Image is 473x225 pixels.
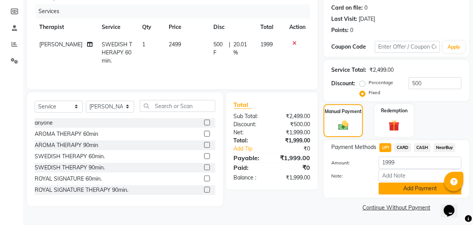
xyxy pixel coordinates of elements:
div: ₹1,999.00 [272,174,316,182]
div: Service Total: [331,66,366,74]
div: SWEDISH THERAPY 60min. [35,152,105,161]
div: [DATE] [359,15,375,23]
div: ROYAL SIGNATURE 60min. [35,175,102,183]
div: Coupon Code [331,43,375,51]
div: ₹0 [272,163,316,172]
th: Therapist [35,19,97,36]
div: Paid: [228,163,272,172]
a: Continue Without Payment [325,204,468,212]
div: Discount: [228,120,272,129]
div: Discount: [331,80,355,88]
input: Enter Offer / Coupon Code [375,41,440,53]
th: Action [285,19,310,36]
th: Price [164,19,209,36]
div: Points: [331,26,349,34]
span: Payment Methods [331,143,376,151]
div: ₹2,499.00 [369,66,394,74]
div: Net: [228,129,272,137]
div: SWEDISH THERAPY 90min. [35,164,105,172]
a: Add Tip [228,145,279,153]
th: Total [256,19,285,36]
span: 1 [142,41,145,48]
div: Last Visit: [331,15,357,23]
div: Balance : [228,174,272,182]
button: Add Payment [379,183,461,195]
span: SWEDISH THERAPY 60min. [102,41,132,64]
input: Add Note [379,169,461,181]
span: CASH [414,143,431,152]
div: anyone [35,119,53,127]
label: Amount: [325,159,373,166]
span: Total [234,101,252,109]
label: Fixed [369,89,380,96]
div: AROMA THERAPY 90min [35,141,98,149]
div: 0 [364,4,367,12]
div: ₹1,999.00 [272,153,316,162]
label: Note: [325,173,373,179]
label: Manual Payment [325,108,362,115]
span: 20.01 % [233,41,251,57]
span: CARD [394,143,411,152]
th: Disc [209,19,256,36]
span: 2499 [169,41,181,48]
span: [PERSON_NAME] [39,41,82,48]
span: UPI [379,143,391,152]
span: 1999 [260,41,273,48]
th: Qty [138,19,164,36]
div: Services [35,4,316,19]
img: _cash.svg [335,120,352,132]
input: Search or Scan [140,100,215,112]
div: Sub Total: [228,112,272,120]
div: ₹1,999.00 [272,129,316,137]
div: Total: [228,137,272,145]
label: Percentage [369,79,393,86]
iframe: chat widget [441,194,465,217]
span: NearBuy [434,143,456,152]
th: Service [97,19,138,36]
div: Card on file: [331,4,363,12]
button: Apply [443,41,465,53]
label: Redemption [381,107,408,114]
div: ₹0 [279,145,316,153]
div: ₹1,999.00 [272,137,316,145]
div: 0 [350,26,353,34]
span: | [229,41,230,57]
div: ROYAL SIGNATURE THERAPY 90min. [35,186,128,194]
div: AROMA THERAPY 60min [35,130,98,138]
input: Amount [379,157,461,169]
img: _gift.svg [385,119,403,132]
div: Payable: [228,153,272,162]
div: ₹500.00 [272,120,316,129]
span: 500 F [213,41,226,57]
div: ₹2,499.00 [272,112,316,120]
